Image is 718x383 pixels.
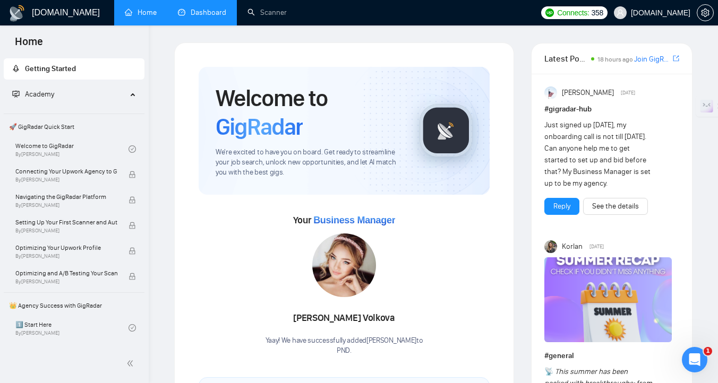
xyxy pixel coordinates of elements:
[129,222,136,229] span: lock
[562,87,614,99] span: [PERSON_NAME]
[557,7,589,19] span: Connects:
[592,7,603,19] span: 358
[12,90,20,98] span: fund-projection-screen
[15,137,129,161] a: Welcome to GigRadarBy[PERSON_NAME]
[544,257,672,342] img: F09CV3P1UE7-Summer%20recap.png
[15,166,117,177] span: Connecting Your Upwork Agency to GigRadar
[216,147,403,178] span: We're excited to have you on board. Get ready to streamline your job search, unlock new opportuni...
[544,52,588,65] span: Latest Posts from the GigRadar Community
[544,86,557,99] img: Anisuzzaman Khan
[266,346,423,356] p: PND .
[15,177,117,183] span: By [PERSON_NAME]
[266,336,423,356] div: Yaay! We have successfully added [PERSON_NAME] to
[293,214,396,226] span: Your
[673,54,679,63] span: export
[697,4,714,21] button: setting
[544,119,652,189] div: Just signed up [DATE], my onboarding call is not till [DATE]. Can anyone help me to get started t...
[25,90,54,99] span: Academy
[544,103,679,115] h1: # gigradar-hub
[313,215,395,225] span: Business Manager
[704,347,712,355] span: 1
[6,34,52,56] span: Home
[697,8,713,17] span: setting
[15,242,117,253] span: Optimizing Your Upwork Profile
[15,228,117,234] span: By [PERSON_NAME]
[420,104,473,157] img: gigradar-logo.png
[544,367,553,376] span: 📡
[12,90,54,99] span: Academy
[312,233,376,297] img: 1687099184959-16.jpg
[589,242,604,251] span: [DATE]
[597,56,633,63] span: 18 hours ago
[15,217,117,228] span: Setting Up Your First Scanner and Auto-Bidder
[5,116,143,137] span: 🚀 GigRadar Quick Start
[617,9,624,16] span: user
[15,253,117,259] span: By [PERSON_NAME]
[266,309,423,327] div: [PERSON_NAME] Volkova
[682,347,707,372] iframe: Intercom live chat
[673,54,679,64] a: export
[15,192,117,202] span: Navigating the GigRadar Platform
[129,145,136,153] span: check-circle
[129,247,136,255] span: lock
[697,8,714,17] a: setting
[15,268,117,278] span: Optimizing and A/B Testing Your Scanner for Better Results
[247,8,287,17] a: searchScanner
[125,8,157,17] a: homeHome
[12,65,20,72] span: rocket
[129,196,136,204] span: lock
[216,84,403,141] h1: Welcome to
[129,324,136,332] span: check-circle
[544,240,557,253] img: Korlan
[544,350,679,362] h1: # general
[129,171,136,178] span: lock
[15,202,117,208] span: By [PERSON_NAME]
[25,64,76,73] span: Getting Started
[562,241,583,253] span: Korlan
[126,358,137,369] span: double-left
[634,54,671,65] a: Join GigRadar Slack Community
[8,5,25,22] img: logo
[5,295,143,316] span: 👑 Agency Success with GigRadar
[4,58,144,80] li: Getting Started
[583,198,648,215] button: See the details
[553,201,570,212] a: Reply
[216,112,303,141] span: GigRadar
[178,8,226,17] a: dashboardDashboard
[15,278,117,285] span: By [PERSON_NAME]
[592,201,639,212] a: See the details
[129,273,136,280] span: lock
[545,8,554,17] img: upwork-logo.png
[544,198,579,215] button: Reply
[15,316,129,340] a: 1️⃣ Start HereBy[PERSON_NAME]
[621,88,635,98] span: [DATE]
